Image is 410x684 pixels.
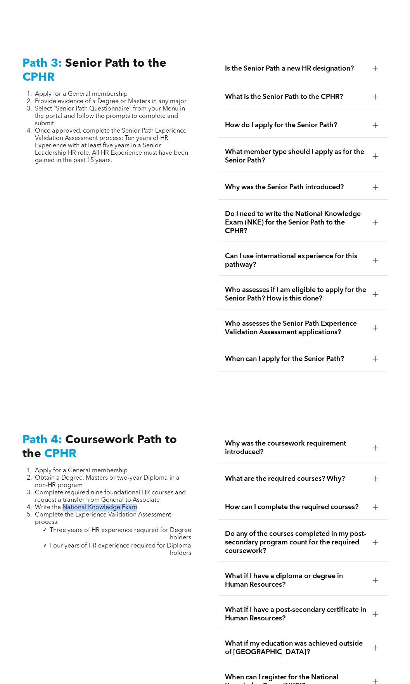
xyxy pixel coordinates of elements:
span: How do I apply for the Senior Path? [225,121,367,130]
span: Path 4: [22,434,62,446]
span: Obtain a Degree, Masters or two-year Diploma in a non-HR program [35,475,180,489]
span: Provide evidence of a Degree or Masters in any major [35,98,187,105]
span: CPHR [44,448,76,460]
span: When can I apply for the Senior Path? [225,355,367,363]
span: Select “Senior Path Questionnaire” from your Menu in the portal and follow the prompts to complet... [35,106,185,127]
span: CPHR [22,72,55,83]
span: Apply for a General membership [35,468,128,474]
span: Three years of HR experience required for Degree holders [50,527,191,541]
span: Four years of HR experience required for Diploma holders [50,543,191,556]
span: Write the National Knowledge Exam [35,504,137,511]
span: Path 3: [22,58,62,69]
span: Coursework Path to the [22,434,177,460]
span: Why was the coursework requirement introduced? [225,439,367,456]
span: How can I complete the required courses? [225,503,367,511]
span: What if my education was achieved outside of [GEOGRAPHIC_DATA]? [225,639,367,656]
span: Complete required nine foundational HR courses and request a transfer from General to Associate [35,490,186,503]
span: What if I have a diploma or degree in Human Resources? [225,572,367,589]
span: What if I have a post-secondary certificate in Human Resources? [225,606,367,623]
span: Do I need to write the National Knowledge Exam (NKE) for the Senior Path to the CPHR? [225,210,367,235]
span: What are the required courses? Why? [225,475,367,483]
span: Once approved, complete the Senior Path Experience Validation Assessment process: Ten years of HR... [35,128,188,164]
span: What is the Senior Path to the CPHR? [225,93,367,101]
span: Apply for a General membership [35,91,128,97]
span: What member type should I apply as for the Senior Path? [225,148,367,165]
span: Do any of the courses completed in my post-secondary program count for the required coursework? [225,530,367,555]
span: Senior Path to the [65,58,166,69]
span: Who assesses the Senior Path Experience Validation Assessment applications? [225,320,367,337]
span: Who assesses if I am eligible to apply for the Senior Path? How is this done? [225,286,367,303]
span: Can I use international experience for this pathway? [225,252,367,269]
span: Why was the Senior Path introduced? [225,183,367,192]
span: Is the Senior Path a new HR designation? [225,64,367,73]
span: Complete the Experience Validation Assessment process: [35,512,171,525]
